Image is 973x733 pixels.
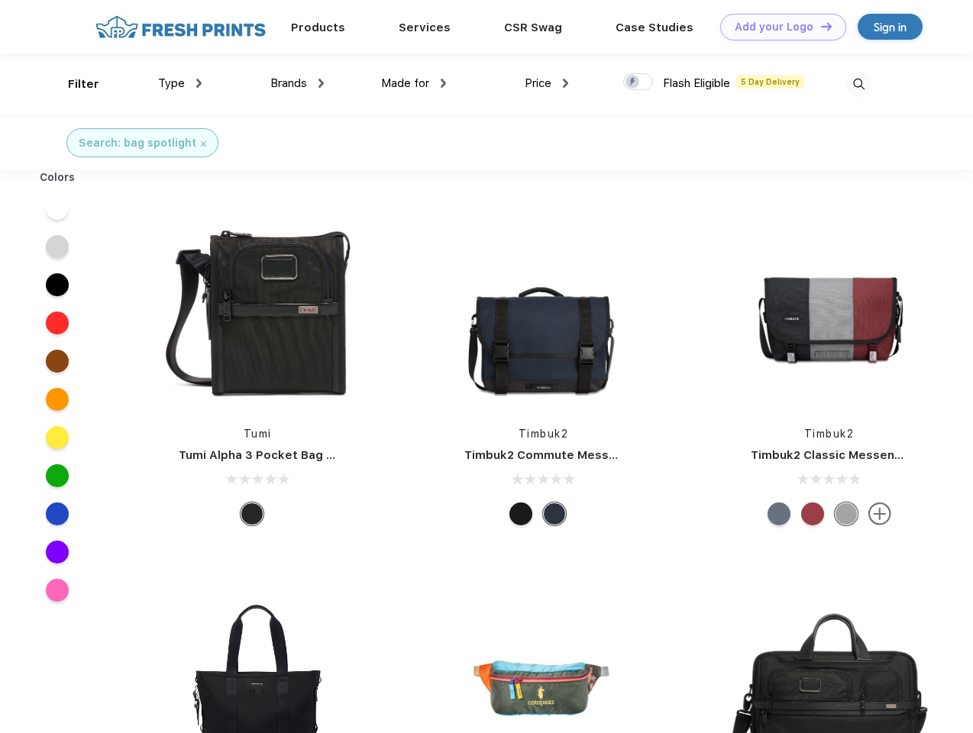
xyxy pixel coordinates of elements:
[270,76,307,90] span: Brands
[874,18,907,36] div: Sign in
[563,79,568,88] img: dropdown.png
[79,135,196,151] div: Search: bag spotlight
[196,79,202,88] img: dropdown.png
[868,502,891,525] img: more.svg
[241,502,263,525] div: Black
[728,208,931,411] img: func=resize&h=266
[858,14,923,40] a: Sign in
[464,448,669,462] a: Timbuk2 Commute Messenger Bag
[519,428,569,440] a: Timbuk2
[735,21,813,34] div: Add your Logo
[663,76,730,90] span: Flash Eligible
[28,170,87,186] div: Colors
[441,79,446,88] img: dropdown.png
[736,75,804,89] span: 5 Day Delivery
[158,76,185,90] span: Type
[156,208,359,411] img: func=resize&h=266
[244,428,272,440] a: Tumi
[751,448,940,462] a: Timbuk2 Classic Messenger Bag
[509,502,532,525] div: Eco Black
[201,141,206,147] img: filter_cancel.svg
[381,76,429,90] span: Made for
[179,448,357,462] a: Tumi Alpha 3 Pocket Bag Small
[835,502,858,525] div: Eco Rind Pop
[441,208,645,411] img: func=resize&h=266
[846,72,871,97] img: desktop_search.svg
[804,428,855,440] a: Timbuk2
[768,502,790,525] div: Eco Lightbeam
[318,79,324,88] img: dropdown.png
[68,76,99,93] div: Filter
[543,502,566,525] div: Eco Nautical
[291,21,345,34] a: Products
[821,22,832,31] img: DT
[91,14,270,40] img: fo%20logo%202.webp
[525,76,551,90] span: Price
[801,502,824,525] div: Eco Bookish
